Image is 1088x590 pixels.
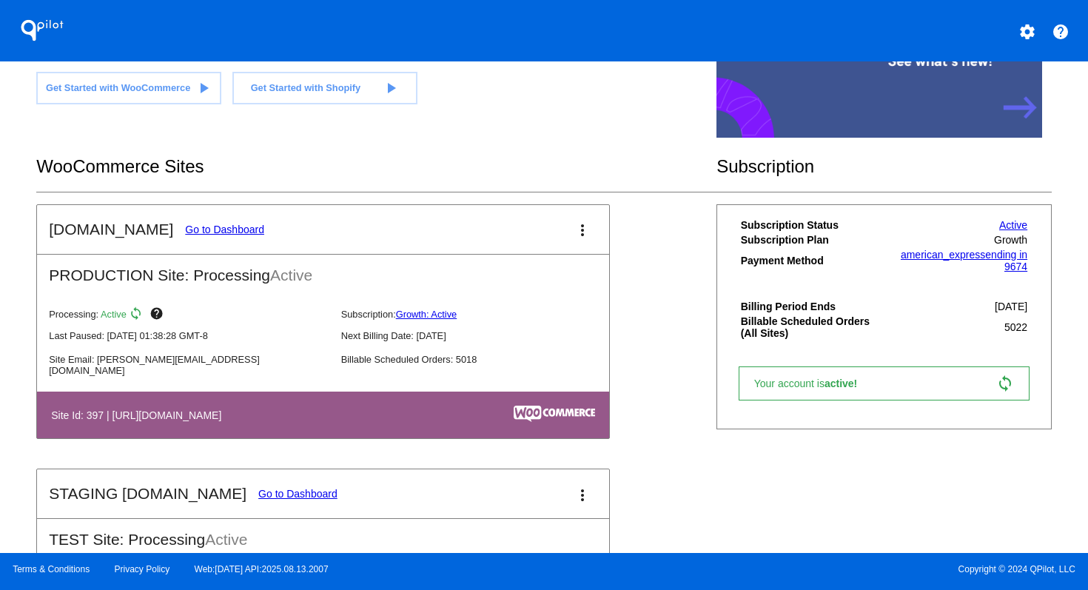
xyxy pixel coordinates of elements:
[36,72,221,104] a: Get Started with WooCommerce
[195,79,212,97] mat-icon: play_arrow
[994,234,1027,246] span: Growth
[740,218,884,232] th: Subscription Status
[574,221,591,239] mat-icon: more_vert
[150,306,167,324] mat-icon: help
[49,306,329,324] p: Processing:
[258,488,338,500] a: Go to Dashboard
[901,249,1027,272] a: american_expressending in 9674
[13,564,90,574] a: Terms & Conditions
[195,564,329,574] a: Web:[DATE] API:2025.08.13.2007
[129,306,147,324] mat-icon: sync
[901,249,985,261] span: american_express
[574,486,591,504] mat-icon: more_vert
[754,378,873,389] span: Your account is
[49,354,329,376] p: Site Email: [PERSON_NAME][EMAIL_ADDRESS][DOMAIN_NAME]
[739,366,1030,400] a: Your account isactive! sync
[740,248,884,273] th: Payment Method
[185,224,264,235] a: Go to Dashboard
[37,255,609,284] h2: PRODUCTION Site: Processing
[232,72,417,104] a: Get Started with Shopify
[341,309,621,320] p: Subscription:
[251,82,361,93] span: Get Started with Shopify
[13,16,72,45] h1: QPilot
[740,315,884,340] th: Billable Scheduled Orders (All Sites)
[996,375,1014,392] mat-icon: sync
[1018,23,1036,41] mat-icon: settings
[49,221,173,238] h2: [DOMAIN_NAME]
[115,564,170,574] a: Privacy Policy
[101,309,127,320] span: Active
[1004,321,1027,333] span: 5022
[36,156,716,177] h2: WooCommerce Sites
[825,378,864,389] span: active!
[396,309,457,320] a: Growth: Active
[46,82,190,93] span: Get Started with WooCommerce
[49,485,246,503] h2: STAGING [DOMAIN_NAME]
[37,519,609,549] h2: TEST Site: Processing
[341,330,621,341] p: Next Billing Date: [DATE]
[995,301,1027,312] span: [DATE]
[382,79,400,97] mat-icon: play_arrow
[49,330,329,341] p: Last Paused: [DATE] 01:38:28 GMT-8
[205,531,247,548] span: Active
[51,409,229,421] h4: Site Id: 397 | [URL][DOMAIN_NAME]
[557,564,1075,574] span: Copyright © 2024 QPilot, LLC
[1052,23,1069,41] mat-icon: help
[999,219,1027,231] a: Active
[270,266,312,284] span: Active
[740,300,884,313] th: Billing Period Ends
[740,233,884,247] th: Subscription Plan
[716,156,1052,177] h2: Subscription
[514,406,595,422] img: c53aa0e5-ae75-48aa-9bee-956650975ee5
[341,354,621,365] p: Billable Scheduled Orders: 5018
